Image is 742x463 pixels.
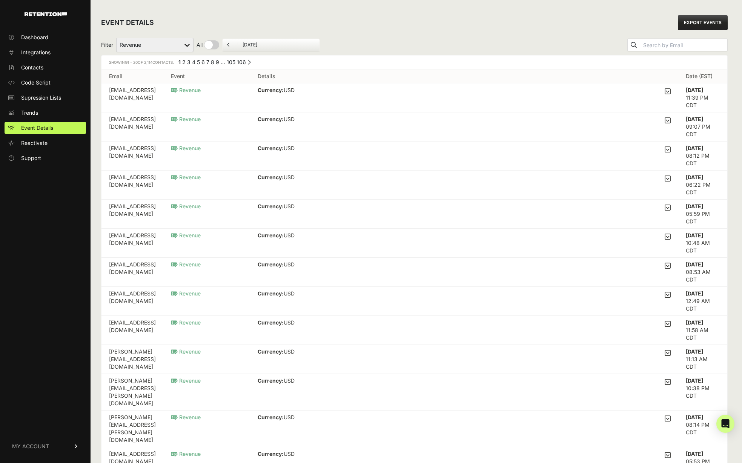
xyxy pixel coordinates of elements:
[101,142,163,171] td: [EMAIL_ADDRESS][DOMAIN_NAME]
[258,377,284,384] strong: Currency:
[258,203,284,209] strong: Currency:
[5,46,86,58] a: Integrations
[258,87,284,93] strong: Currency:
[5,107,86,119] a: Trends
[258,348,284,355] strong: Currency:
[5,92,86,104] a: Supression Lists
[101,258,163,287] td: [EMAIL_ADDRESS][DOMAIN_NAME]
[678,69,727,83] th: Date (EST)
[171,348,201,355] span: Revenue
[678,15,728,30] a: EXPORT EVENTS
[237,59,246,65] a: Page 106
[258,203,331,210] p: USD
[686,232,703,238] strong: [DATE]
[144,60,152,65] span: 2,114
[227,59,235,65] a: Page 105
[21,49,51,56] span: Integrations
[258,290,343,297] p: USD
[201,59,205,65] a: Page 6
[678,229,727,258] td: 10:48 AM CDT
[678,345,727,374] td: 11:13 AM CDT
[5,77,86,89] a: Code Script
[258,451,284,457] strong: Currency:
[101,316,163,345] td: [EMAIL_ADDRESS][DOMAIN_NAME]
[206,59,209,65] a: Page 7
[686,87,703,93] strong: [DATE]
[258,319,330,326] p: USD
[211,59,214,65] a: Page 8
[101,200,163,229] td: [EMAIL_ADDRESS][DOMAIN_NAME]
[21,34,48,41] span: Dashboard
[171,451,201,457] span: Revenue
[143,60,174,65] span: Contacts.
[171,174,201,180] span: Revenue
[678,374,727,411] td: 10:38 PM CDT
[101,171,163,200] td: [EMAIL_ADDRESS][DOMAIN_NAME]
[686,261,703,268] strong: [DATE]
[258,450,331,458] p: USD
[258,261,284,268] strong: Currency:
[101,411,163,447] td: [PERSON_NAME][EMAIL_ADDRESS][PERSON_NAME][DOMAIN_NAME]
[686,203,703,209] strong: [DATE]
[678,142,727,171] td: 08:12 PM CDT
[686,319,703,326] strong: [DATE]
[686,377,703,384] strong: [DATE]
[686,145,703,151] strong: [DATE]
[25,12,67,16] img: Retention.com
[101,112,163,142] td: [EMAIL_ADDRESS][DOMAIN_NAME]
[216,59,219,65] a: Page 9
[177,58,251,68] div: Pagination
[197,59,200,65] a: Page 5
[258,414,331,421] p: USD
[101,345,163,374] td: [PERSON_NAME][EMAIL_ADDRESS][DOMAIN_NAME]
[258,414,284,420] strong: Currency:
[5,31,86,43] a: Dashboard
[258,319,284,326] strong: Currency:
[171,87,201,93] span: Revenue
[171,116,201,122] span: Revenue
[678,83,727,112] td: 11:39 PM CDT
[258,116,284,122] strong: Currency:
[678,411,727,447] td: 08:14 PM CDT
[101,41,113,49] span: Filter
[5,62,86,74] a: Contacts
[21,139,48,147] span: Reactivate
[686,414,703,420] strong: [DATE]
[171,261,201,268] span: Revenue
[109,58,174,66] div: Showing of
[678,112,727,142] td: 09:07 PM CDT
[258,115,331,123] p: USD
[12,443,49,450] span: MY ACCOUNT
[258,290,284,297] strong: Currency:
[686,290,703,297] strong: [DATE]
[642,40,727,51] input: Search by Email
[258,232,284,238] strong: Currency:
[678,287,727,316] td: 12:49 AM CDT
[678,316,727,345] td: 11:58 AM CDT
[258,145,343,152] p: USD
[258,377,331,385] p: USD
[5,137,86,149] a: Reactivate
[258,348,331,355] p: USD
[101,83,163,112] td: [EMAIL_ADDRESS][DOMAIN_NAME]
[101,69,163,83] th: Email
[5,122,86,134] a: Event Details
[187,59,190,65] a: Page 3
[21,79,51,86] span: Code Script
[686,116,703,122] strong: [DATE]
[163,69,250,83] th: Event
[5,435,86,458] a: MY ACCOUNT
[178,59,181,65] em: Page 1
[21,154,41,162] span: Support
[250,69,678,83] th: Details
[182,59,186,65] a: Page 2
[116,38,194,52] select: Filter
[171,319,201,326] span: Revenue
[258,261,331,268] p: USD
[21,94,61,102] span: Supression Lists
[21,64,43,71] span: Contacts
[128,60,138,65] span: 1 - 20
[171,203,201,209] span: Revenue
[678,200,727,229] td: 05:59 PM CDT
[171,232,201,238] span: Revenue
